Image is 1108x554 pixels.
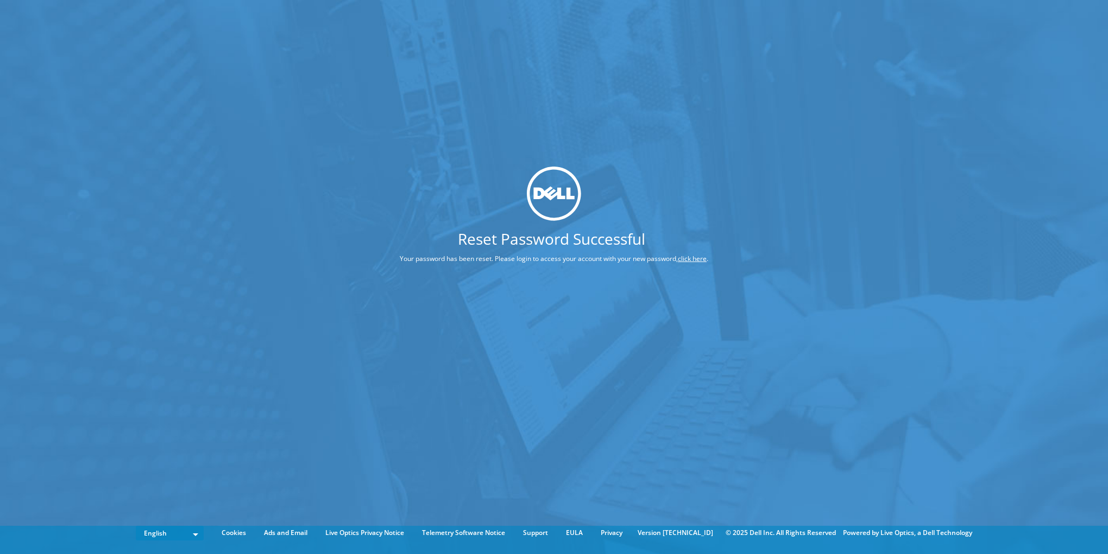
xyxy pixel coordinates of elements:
[359,231,744,246] h1: Reset Password Successful
[527,167,581,221] img: dell_svg_logo.svg
[720,527,841,539] li: © 2025 Dell Inc. All Rights Reserved
[678,254,707,263] a: click here
[414,527,513,539] a: Telemetry Software Notice
[558,527,591,539] a: EULA
[843,527,972,539] li: Powered by Live Optics, a Dell Technology
[593,527,631,539] a: Privacy
[317,527,412,539] a: Live Optics Privacy Notice
[256,527,316,539] a: Ads and Email
[359,253,749,265] p: Your password has been reset. Please login to access your account with your new password, .
[213,527,254,539] a: Cookies
[632,527,719,539] li: Version [TECHNICAL_ID]
[515,527,556,539] a: Support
